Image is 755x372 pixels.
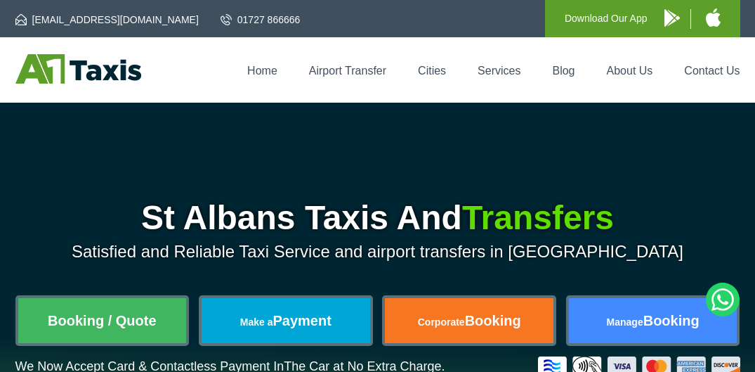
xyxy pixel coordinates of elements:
[706,8,721,27] img: A1 Taxis iPhone App
[240,316,273,328] span: Make a
[478,65,520,77] a: Services
[569,298,737,343] a: ManageBooking
[552,65,575,77] a: Blog
[247,65,277,77] a: Home
[462,199,614,236] span: Transfers
[202,298,370,343] a: Make aPayment
[15,13,199,27] a: [EMAIL_ADDRESS][DOMAIN_NAME]
[607,316,643,328] span: Manage
[15,54,141,84] img: A1 Taxis St Albans LTD
[15,201,740,235] h1: St Albans Taxis And
[221,13,301,27] a: 01727 866666
[565,10,648,27] p: Download Our App
[607,65,653,77] a: About Us
[385,298,553,343] a: CorporateBooking
[664,9,680,27] img: A1 Taxis Android App
[418,65,446,77] a: Cities
[309,65,386,77] a: Airport Transfer
[15,242,740,262] p: Satisfied and Reliable Taxi Service and airport transfers in [GEOGRAPHIC_DATA]
[418,316,465,328] span: Corporate
[18,298,187,343] a: Booking / Quote
[684,65,740,77] a: Contact Us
